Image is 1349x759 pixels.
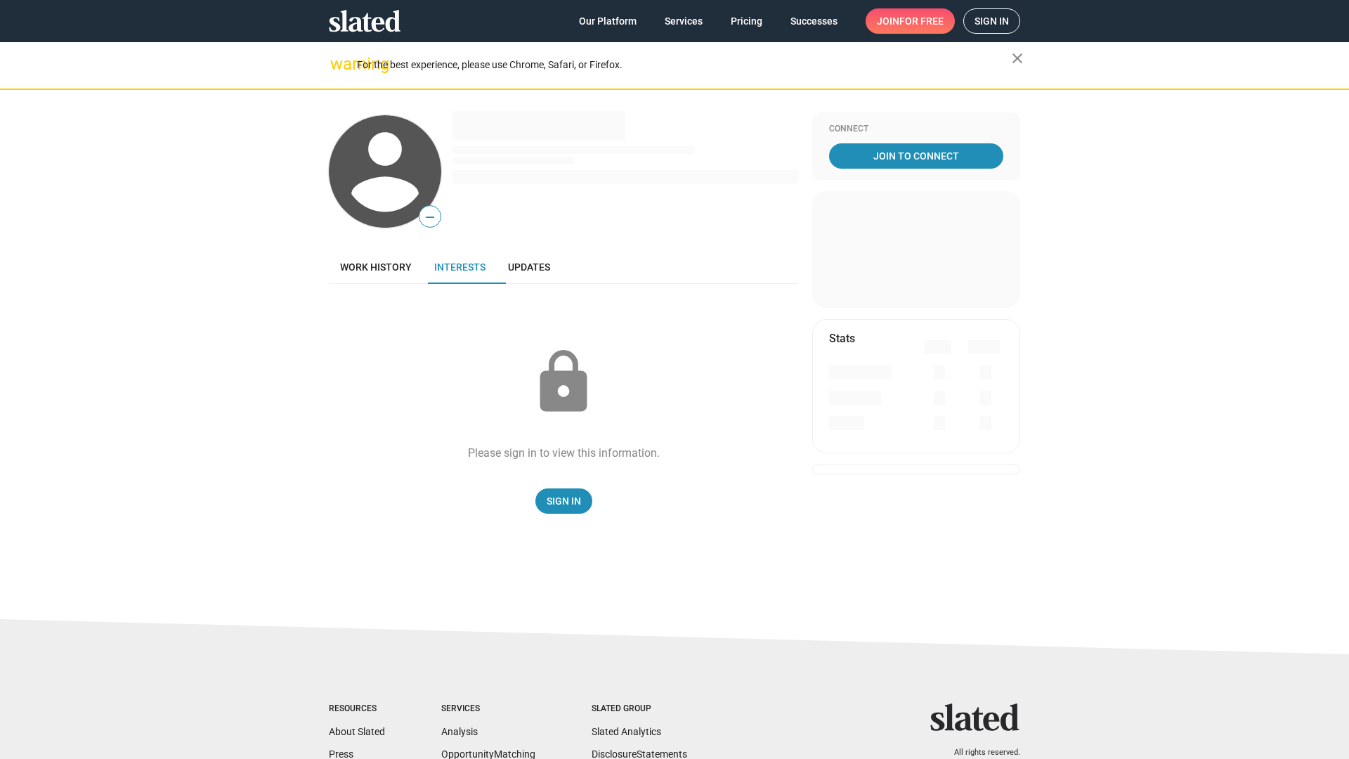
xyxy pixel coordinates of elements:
[468,446,660,460] div: Please sign in to view this information.
[877,8,944,34] span: Join
[579,8,637,34] span: Our Platform
[419,208,441,226] span: —
[719,8,774,34] a: Pricing
[899,8,944,34] span: for free
[547,488,581,514] span: Sign In
[434,261,485,273] span: Interests
[357,56,1012,74] div: For the best experience, please use Chrome, Safari, or Firefox.
[329,703,385,715] div: Resources
[592,703,687,715] div: Slated Group
[829,143,1003,169] a: Join To Connect
[779,8,849,34] a: Successes
[441,726,478,737] a: Analysis
[330,56,347,72] mat-icon: warning
[441,703,535,715] div: Services
[497,250,561,284] a: Updates
[329,250,423,284] a: Work history
[568,8,648,34] a: Our Platform
[528,347,599,417] mat-icon: lock
[832,143,1001,169] span: Join To Connect
[975,9,1009,33] span: Sign in
[829,331,855,346] mat-card-title: Stats
[829,124,1003,135] div: Connect
[592,726,661,737] a: Slated Analytics
[508,261,550,273] span: Updates
[535,488,592,514] a: Sign In
[790,8,838,34] span: Successes
[423,250,497,284] a: Interests
[665,8,703,34] span: Services
[866,8,955,34] a: Joinfor free
[1009,50,1026,67] mat-icon: close
[653,8,714,34] a: Services
[340,261,412,273] span: Work history
[329,726,385,737] a: About Slated
[963,8,1020,34] a: Sign in
[731,8,762,34] span: Pricing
